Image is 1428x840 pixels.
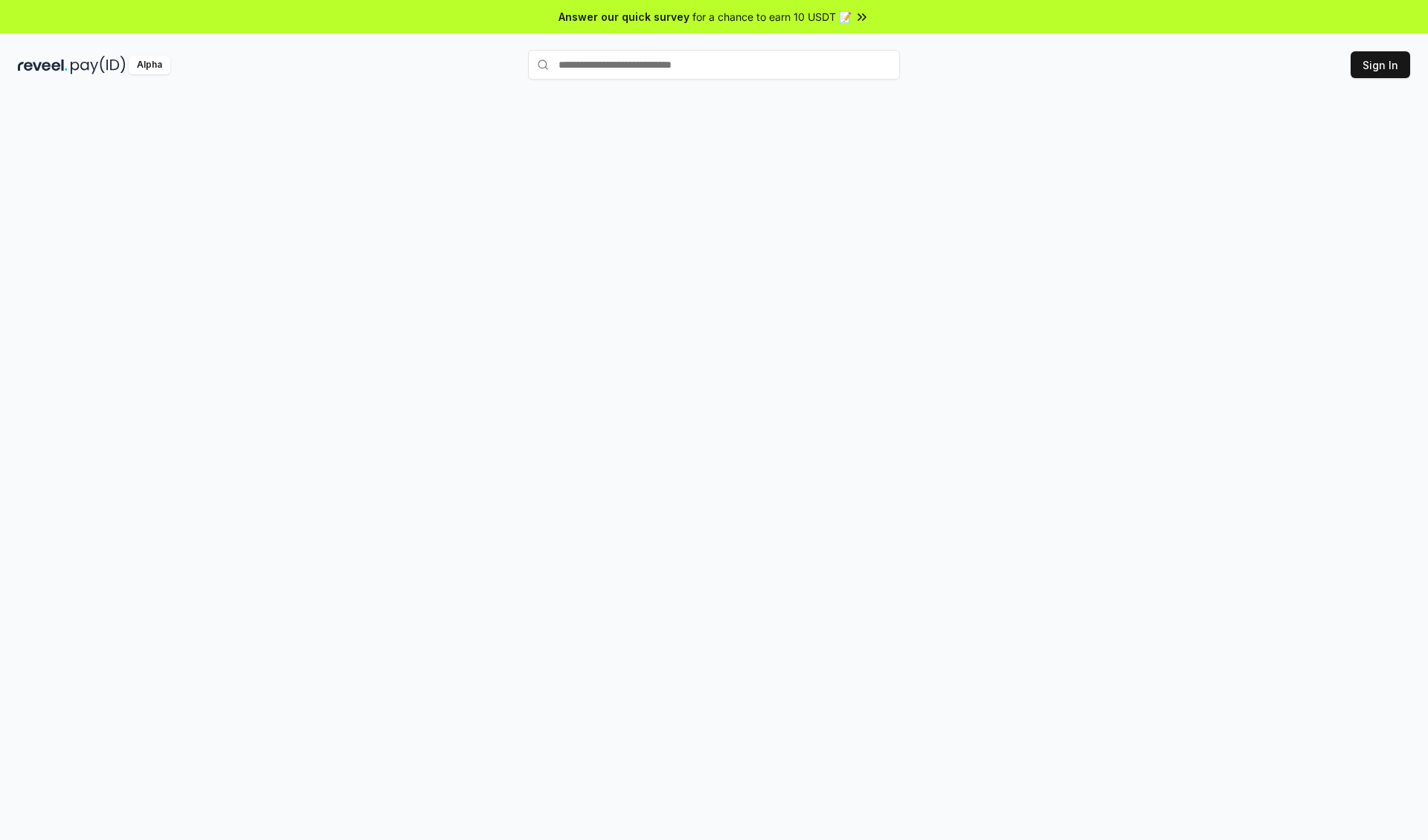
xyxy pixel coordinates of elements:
button: Sign In [1351,51,1410,78]
span: Answer our quick survey [559,9,689,25]
img: reveel_dark [18,56,68,74]
div: Alpha [129,56,170,74]
span: for a chance to earn 10 USDT 📝 [692,9,852,25]
img: pay_id [71,56,126,74]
